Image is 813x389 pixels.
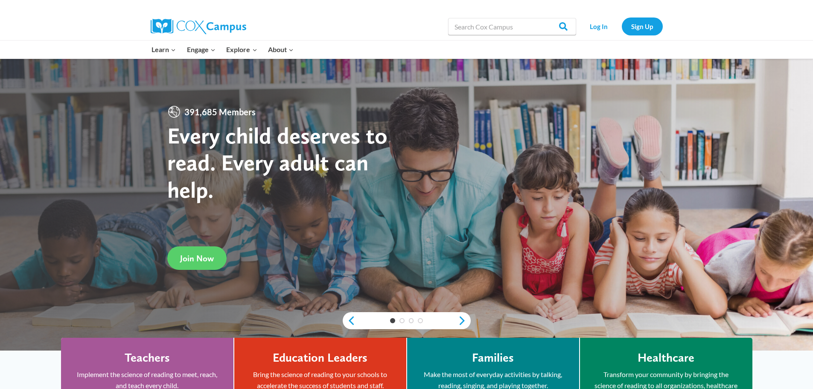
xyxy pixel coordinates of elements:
[268,44,294,55] span: About
[125,351,170,365] h4: Teachers
[226,44,257,55] span: Explore
[273,351,367,365] h4: Education Leaders
[448,18,576,35] input: Search Cox Campus
[180,253,214,263] span: Join Now
[638,351,694,365] h4: Healthcare
[343,312,471,329] div: content slider buttons
[418,318,423,323] a: 4
[187,44,216,55] span: Engage
[167,122,388,203] strong: Every child deserves to read. Every adult can help.
[458,316,471,326] a: next
[146,41,299,58] nav: Primary Navigation
[181,105,259,119] span: 391,685 Members
[343,316,356,326] a: previous
[409,318,414,323] a: 3
[167,246,227,270] a: Join Now
[152,44,176,55] span: Learn
[580,18,663,35] nav: Secondary Navigation
[151,19,246,34] img: Cox Campus
[399,318,405,323] a: 2
[622,18,663,35] a: Sign Up
[472,351,514,365] h4: Families
[580,18,618,35] a: Log In
[390,318,395,323] a: 1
